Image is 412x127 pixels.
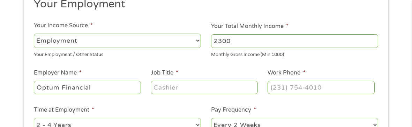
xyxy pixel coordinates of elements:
label: Time at Employment [34,106,94,114]
label: Pay Frequency [211,106,256,114]
label: Your Income Source [34,22,93,29]
label: Employer Name [34,69,82,77]
div: Your Employment / Other Status [34,49,201,58]
input: (231) 754-4010 [268,81,374,94]
label: Your Total Monthly Income [211,23,289,30]
label: Work Phone [268,69,305,77]
input: 1800 [211,34,378,48]
label: Job Title [151,69,178,77]
input: Cashier [151,81,257,94]
div: Monthly Gross Income (Min 1000) [211,49,378,58]
input: Walmart [34,81,141,94]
